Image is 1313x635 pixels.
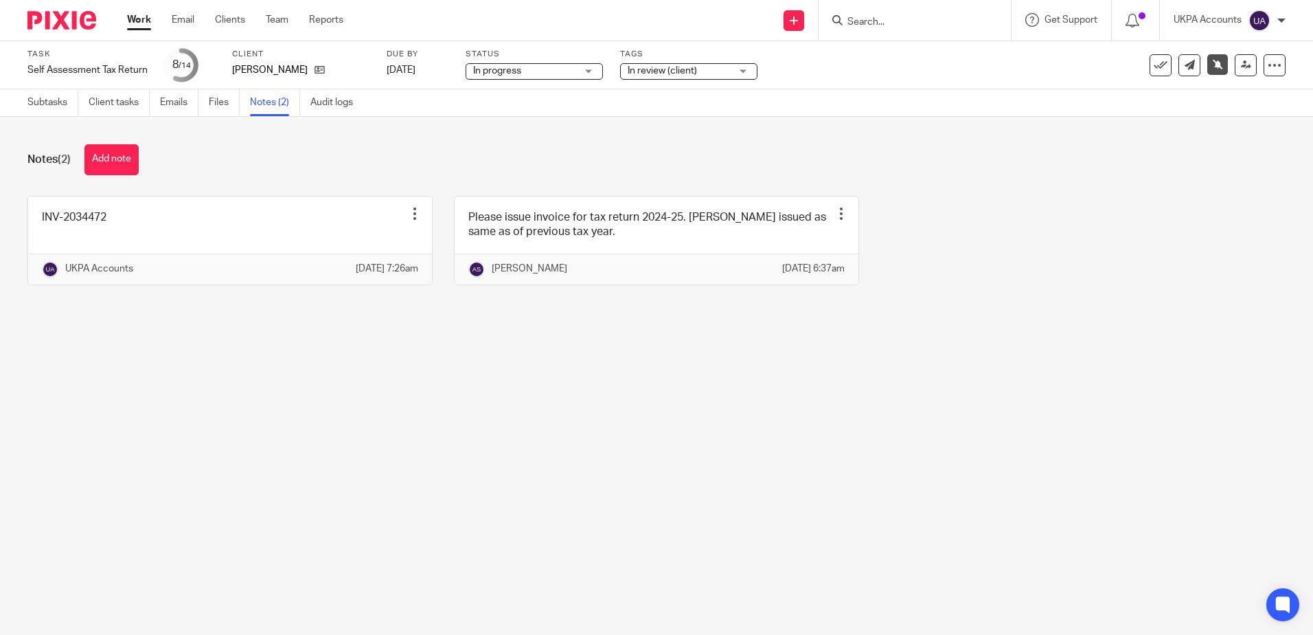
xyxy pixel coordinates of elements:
[466,49,603,60] label: Status
[1044,15,1097,25] span: Get Support
[172,13,194,27] a: Email
[356,262,418,276] p: [DATE] 7:26am
[492,262,567,276] p: [PERSON_NAME]
[179,62,191,69] small: /14
[84,144,139,175] button: Add note
[846,16,970,29] input: Search
[310,89,363,116] a: Audit logs
[160,89,198,116] a: Emails
[620,49,757,60] label: Tags
[127,13,151,27] a: Work
[1174,13,1242,27] p: UKPA Accounts
[209,89,240,116] a: Files
[27,49,148,60] label: Task
[628,66,697,76] span: In review (client)
[266,13,288,27] a: Team
[468,261,485,278] img: svg%3E
[215,13,245,27] a: Clients
[387,65,415,75] span: [DATE]
[89,89,150,116] a: Client tasks
[232,49,369,60] label: Client
[172,57,191,73] div: 8
[232,63,308,77] p: [PERSON_NAME]
[1248,10,1270,32] img: svg%3E
[65,262,133,276] p: UKPA Accounts
[473,66,521,76] span: In progress
[387,49,448,60] label: Due by
[27,153,71,167] h1: Notes
[42,261,58,278] img: svg%3E
[27,89,78,116] a: Subtasks
[58,154,71,165] span: (2)
[27,63,148,77] div: Self Assessment Tax Return
[250,89,300,116] a: Notes (2)
[27,11,96,30] img: Pixie
[782,262,845,276] p: [DATE] 6:37am
[309,13,343,27] a: Reports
